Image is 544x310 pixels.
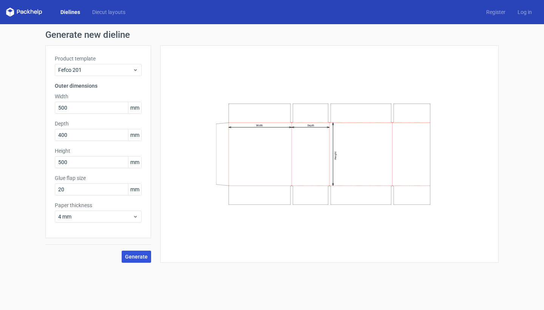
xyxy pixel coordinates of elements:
[122,251,151,263] button: Generate
[128,129,141,141] span: mm
[86,8,131,16] a: Diecut layouts
[256,124,263,127] text: Width
[55,120,142,127] label: Depth
[308,124,314,127] text: Depth
[125,254,148,259] span: Generate
[58,213,133,220] span: 4 mm
[45,30,499,39] h1: Generate new dieline
[55,93,142,100] label: Width
[128,184,141,195] span: mm
[58,66,133,74] span: Fefco 201
[128,157,141,168] span: mm
[55,201,142,209] label: Paper thickness
[480,8,512,16] a: Register
[512,8,538,16] a: Log in
[55,147,142,155] label: Height
[55,174,142,182] label: Glue flap size
[55,82,142,90] h3: Outer dimensions
[55,55,142,62] label: Product template
[334,152,337,160] text: Height
[54,8,86,16] a: Dielines
[128,102,141,113] span: mm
